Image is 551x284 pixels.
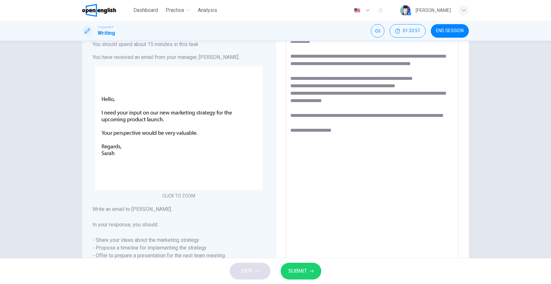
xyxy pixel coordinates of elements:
[436,28,464,33] span: END SESSION
[92,41,265,48] h6: You should spend about 15 minutes in this task
[353,8,361,13] img: en
[281,263,321,279] button: SUBMIT
[92,205,265,275] h6: Write an email to [PERSON_NAME]. In your response, you should: - Share your ideas about the marke...
[92,53,265,61] h6: You have received an email from your manager, [PERSON_NAME].
[390,24,426,38] button: 01:33:51
[390,24,426,38] div: Hide
[288,267,307,276] span: SUBMIT
[133,6,158,14] span: Dashboard
[166,6,184,14] span: Practice
[82,4,131,17] a: OpenEnglish logo
[403,28,420,33] span: 01:33:51
[82,4,116,17] img: OpenEnglish logo
[198,6,217,14] span: Analysis
[416,6,451,14] div: [PERSON_NAME]
[98,29,115,37] h1: Writing
[131,5,160,16] button: Dashboard
[400,5,411,15] img: Profile picture
[163,5,193,16] button: Practice
[371,24,384,38] div: Mute
[431,24,469,38] button: END SESSION
[195,5,220,16] button: Analysis
[98,25,113,29] span: Linguaskill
